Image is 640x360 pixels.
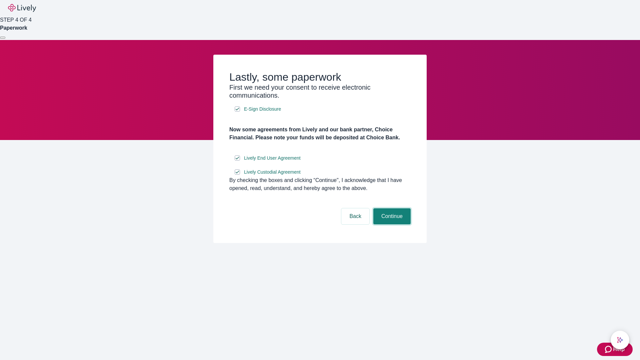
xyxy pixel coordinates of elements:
[244,169,301,176] span: Lively Custodial Agreement
[229,176,411,192] div: By checking the boxes and clicking “Continue", I acknowledge that I have opened, read, understand...
[243,168,302,176] a: e-sign disclosure document
[244,106,281,113] span: E-Sign Disclosure
[341,208,369,224] button: Back
[617,337,623,343] svg: Lively AI Assistant
[243,154,302,162] a: e-sign disclosure document
[597,343,633,356] button: Zendesk support iconHelp
[605,345,613,353] svg: Zendesk support icon
[244,155,301,162] span: Lively End User Agreement
[229,83,411,99] h3: First we need your consent to receive electronic communications.
[8,4,36,12] img: Lively
[229,126,411,142] h4: Now some agreements from Lively and our bank partner, Choice Financial. Please note your funds wi...
[243,105,282,113] a: e-sign disclosure document
[613,345,625,353] span: Help
[373,208,411,224] button: Continue
[229,71,411,83] h2: Lastly, some paperwork
[611,331,629,349] button: chat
